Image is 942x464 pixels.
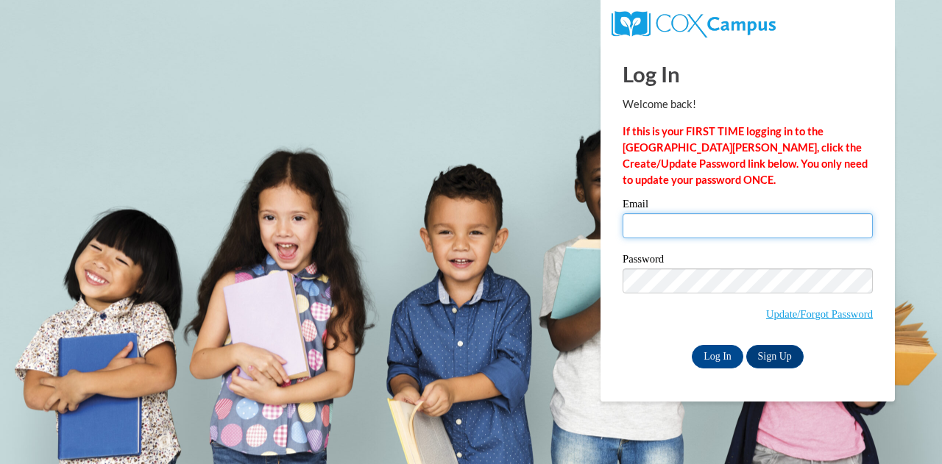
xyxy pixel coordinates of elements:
[623,96,873,113] p: Welcome back!
[623,254,873,268] label: Password
[623,59,873,89] h1: Log In
[612,17,776,29] a: COX Campus
[692,345,743,368] input: Log In
[623,199,873,213] label: Email
[746,345,804,368] a: Sign Up
[766,308,873,320] a: Update/Forgot Password
[623,125,868,186] strong: If this is your FIRST TIME logging in to the [GEOGRAPHIC_DATA][PERSON_NAME], click the Create/Upd...
[612,11,776,38] img: COX Campus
